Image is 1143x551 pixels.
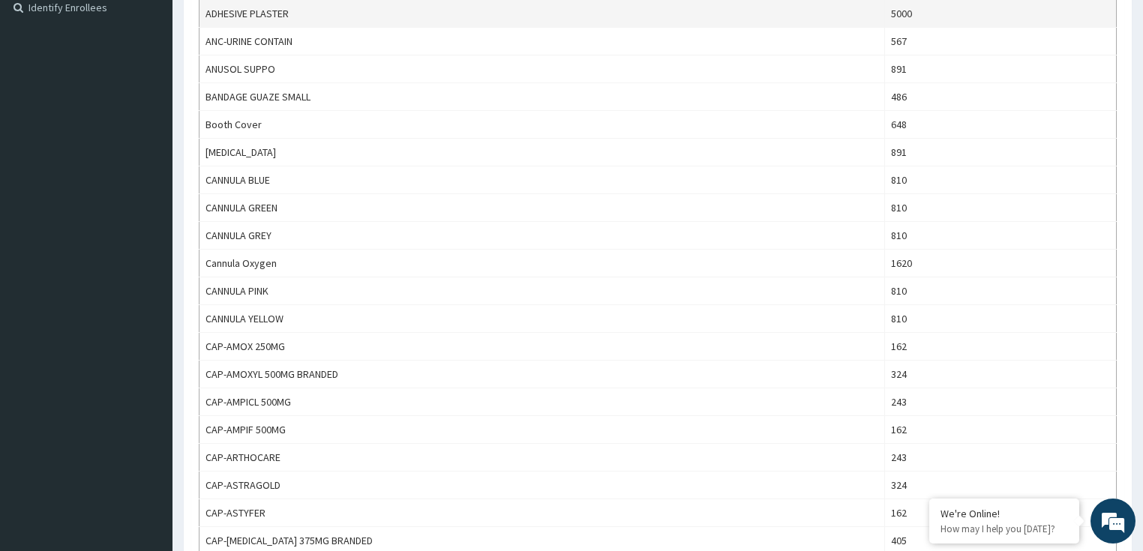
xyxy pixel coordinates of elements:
[885,444,1117,472] td: 243
[885,28,1117,55] td: 567
[199,472,885,499] td: CAP-ASTRAGOLD
[940,523,1068,535] p: How may I help you today?
[940,507,1068,520] div: We're Online!
[885,305,1117,333] td: 810
[87,175,207,326] span: We're online!
[199,111,885,139] td: Booth Cover
[199,416,885,444] td: CAP-AMPIF 500MG
[199,222,885,250] td: CANNULA GREY
[199,55,885,83] td: ANUSOL SUPPO
[199,83,885,111] td: BANDAGE GUAZE SMALL
[199,333,885,361] td: CAP-AMOX 250MG
[78,84,252,103] div: Chat with us now
[199,28,885,55] td: ANC-URINE CONTAIN
[885,194,1117,222] td: 810
[885,472,1117,499] td: 324
[199,361,885,388] td: CAP-AMOXYL 500MG BRANDED
[885,388,1117,416] td: 243
[199,166,885,194] td: CANNULA BLUE
[199,444,885,472] td: CAP-ARTHOCARE
[199,499,885,527] td: CAP-ASTYFER
[885,166,1117,194] td: 810
[199,305,885,333] td: CANNULA YELLOW
[885,361,1117,388] td: 324
[885,55,1117,83] td: 891
[28,75,61,112] img: d_794563401_company_1708531726252_794563401
[199,194,885,222] td: CANNULA GREEN
[885,250,1117,277] td: 1620
[885,499,1117,527] td: 162
[199,139,885,166] td: [MEDICAL_DATA]
[246,7,282,43] div: Minimize live chat window
[885,139,1117,166] td: 891
[199,388,885,416] td: CAP-AMPICL 500MG
[199,250,885,277] td: Cannula Oxygen
[199,277,885,305] td: CANNULA PINK
[885,333,1117,361] td: 162
[885,277,1117,305] td: 810
[885,111,1117,139] td: 648
[885,83,1117,111] td: 486
[885,416,1117,444] td: 162
[885,222,1117,250] td: 810
[7,381,286,433] textarea: Type your message and hit 'Enter'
